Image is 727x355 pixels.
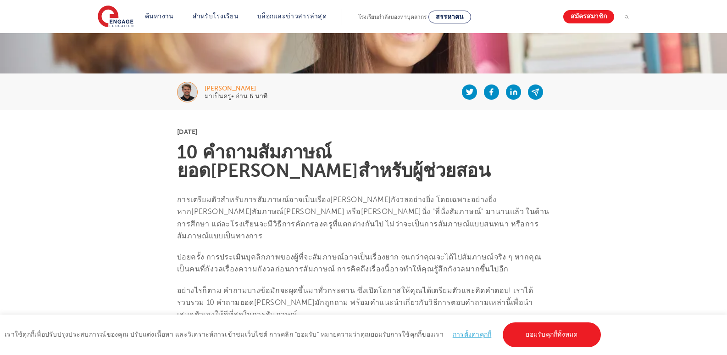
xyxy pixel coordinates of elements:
font: เราใช้คุกกี้เพื่อปรับปรุงประสบการณ์ของคุณ ปรับแต่งเนื้อหา และวิเคราะห์การเข้าชมเว็บไซต์ การคลิก "... [5,332,444,338]
font: โรงเรียนกำลังมองหาบุคลากร [358,14,427,20]
a: สรรหาคน [428,11,471,23]
font: การเตรียมตัวสำหรับการสัมภาษณ์อาจเป็นเรื่อง[PERSON_NAME]กังวลอย่างยิ่ง โดยเฉพาะอย่างยิ่งหาก[PERSON... [177,196,549,240]
a: การตั้งค่าคุกกี้ [453,331,492,338]
font: อย่างไรก็ตาม คำถามบางข้อมักจะผุดขึ้นมาทั่วกระดาน ซึ่งเปิดโอกาสให้คุณได้เตรียมตัวและคิดคำตอบ! เราไ... [177,287,533,319]
a: สมัครสมาชิก [563,10,614,23]
a: สำหรับโรงเรียน [193,13,239,20]
a: ยอมรับคุกกี้ทั้งหมด [503,322,600,347]
font: [PERSON_NAME] [205,85,256,92]
font: มาเป็นครู• อ่าน 6 นาที [205,93,267,100]
a: บล็อกและข่าวสารล่าสุด [257,13,327,20]
font: บ่อยครั้ง การประเมินบุคลิกภาพของผู้ที่จะสัมภาษณ์อาจเป็นเรื่องยาก จนกว่าคุณจะได้ไปสัมภาษณ์จริง ๆ ห... [177,253,541,273]
a: ค้นหางาน [145,13,174,20]
font: ยอมรับคุกกี้ทั้งหมด [526,331,577,338]
font: สรรหาคน [436,13,464,20]
font: สมัครสมาชิก [571,13,607,20]
img: การมีส่วนร่วมทางการศึกษา [98,6,133,28]
font: [DATE] [177,128,197,135]
font: 10 คำถามสัมภาษณ์ยอด[PERSON_NAME]สำหรับผู้ช่วยสอน [177,142,490,181]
